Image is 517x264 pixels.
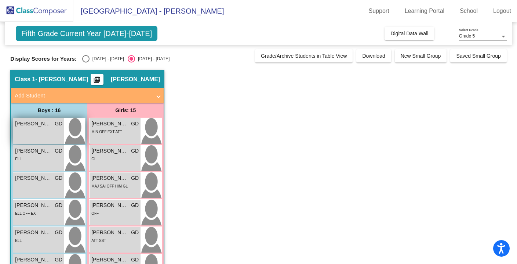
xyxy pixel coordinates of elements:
span: GD [131,229,139,236]
div: Boys : 16 [11,103,87,118]
span: [PERSON_NAME] [91,174,128,182]
span: GD [55,174,62,182]
mat-panel-title: Add Student [15,92,151,100]
span: New Small Group [401,53,441,59]
button: Download [356,49,391,63]
a: School [454,5,484,17]
span: Fifth Grade Current Year [DATE]-[DATE] [16,26,157,41]
span: GD [131,201,139,209]
span: Digital Data Wall [390,31,428,36]
button: Saved Small Group [450,49,506,63]
span: [PERSON_NAME] [91,147,128,155]
div: [DATE] - [DATE] [135,56,170,62]
span: MIN OFF EXT ATT [91,130,122,134]
span: GD [55,147,62,155]
span: MAJ SAI OFF HIM GL [91,184,128,188]
button: Digital Data Wall [385,27,434,40]
span: ELL [15,239,22,243]
span: ATT SST [91,239,106,243]
span: [PERSON_NAME] [15,174,52,182]
span: [PERSON_NAME] [91,120,128,128]
button: Print Students Details [91,74,103,85]
a: Support [363,5,395,17]
span: [PERSON_NAME] [15,256,52,264]
span: [PERSON_NAME] [111,76,160,83]
span: Grade/Archive Students in Table View [261,53,347,59]
span: [PERSON_NAME] [15,147,52,155]
button: Grade/Archive Students in Table View [255,49,353,63]
span: GD [131,256,139,264]
span: [PERSON_NAME] [15,229,52,236]
span: GD [131,120,139,128]
span: GD [55,256,62,264]
span: [PERSON_NAME] [91,229,128,236]
span: Class 1 [15,76,35,83]
span: Download [362,53,385,59]
span: Grade 5 [459,33,475,39]
a: Logout [487,5,517,17]
span: [PERSON_NAME] [91,256,128,264]
span: [GEOGRAPHIC_DATA] - [PERSON_NAME] [73,5,224,17]
span: [PERSON_NAME] [91,201,128,209]
span: GL [91,157,96,161]
span: GD [55,229,62,236]
span: [PERSON_NAME] [15,120,52,128]
span: - [PERSON_NAME] [35,76,88,83]
span: GD [131,147,139,155]
button: New Small Group [395,49,447,63]
span: GD [55,201,62,209]
div: Girls: 15 [87,103,164,118]
mat-radio-group: Select an option [82,55,170,63]
span: GD [55,120,62,128]
span: ELL [15,157,22,161]
span: GD [131,174,139,182]
div: [DATE] - [DATE] [90,56,124,62]
span: Saved Small Group [456,53,500,59]
span: OFF [91,211,99,215]
span: [PERSON_NAME] [15,201,52,209]
mat-icon: picture_as_pdf [92,76,101,86]
span: Display Scores for Years: [10,56,77,62]
span: ELL OFF EXT [15,211,38,215]
a: Learning Portal [399,5,451,17]
mat-expansion-panel-header: Add Student [11,88,164,103]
